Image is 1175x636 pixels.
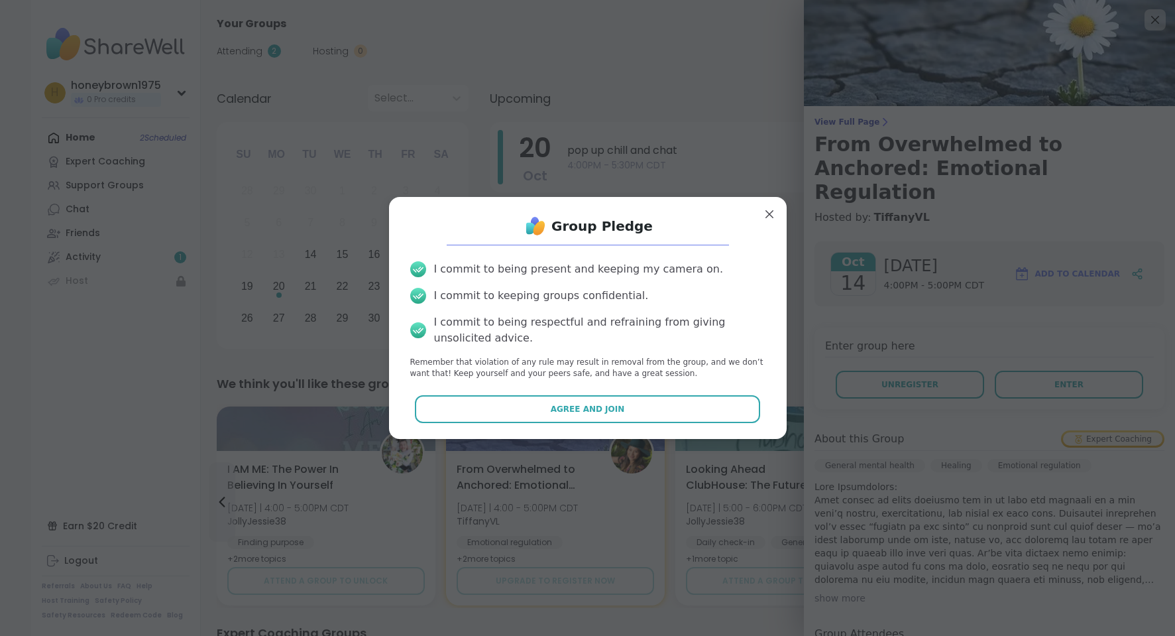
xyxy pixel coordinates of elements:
img: ShareWell Logo [522,213,549,239]
div: I commit to being present and keeping my camera on. [434,261,723,277]
div: I commit to being respectful and refraining from giving unsolicited advice. [434,314,765,346]
div: I commit to keeping groups confidential. [434,288,649,304]
p: Remember that violation of any rule may result in removal from the group, and we don’t want that!... [410,357,765,379]
h1: Group Pledge [551,217,653,235]
span: Agree and Join [551,403,625,415]
button: Agree and Join [415,395,760,423]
